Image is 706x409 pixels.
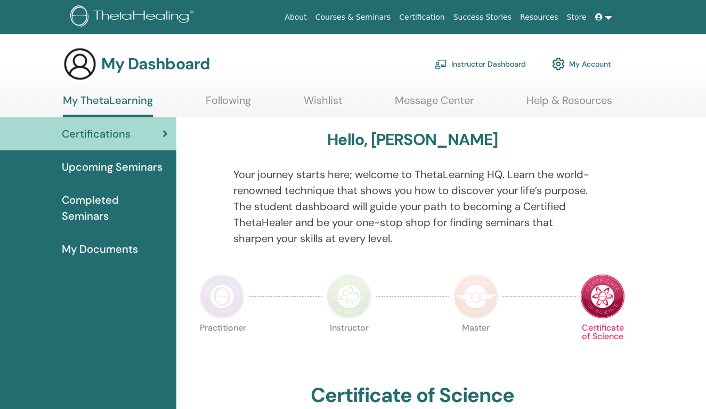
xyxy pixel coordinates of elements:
[327,274,371,319] img: Instructor
[62,126,131,142] span: Certifications
[62,192,168,224] span: Completed Seminars
[62,241,138,257] span: My Documents
[206,94,251,115] a: Following
[233,166,592,246] p: Your journey starts here; welcome to ThetaLearning HQ. Learn the world-renowned technique that sh...
[552,55,565,73] img: cog.svg
[62,159,163,175] span: Upcoming Seminars
[580,274,625,319] img: Certificate of Science
[327,130,498,149] h3: Hello, [PERSON_NAME]
[70,5,198,29] img: logo.png
[200,274,245,319] img: Practitioner
[200,324,245,368] p: Practitioner
[453,274,498,319] img: Master
[516,7,563,27] a: Resources
[434,59,447,69] img: chalkboard-teacher.svg
[63,47,97,81] img: generic-user-icon.jpg
[101,54,210,74] h3: My Dashboard
[526,94,612,115] a: Help & Resources
[580,324,625,368] p: Certificate of Science
[449,7,516,27] a: Success Stories
[327,324,371,368] p: Instructor
[395,7,449,27] a: Certification
[552,52,611,76] a: My Account
[304,94,343,115] a: Wishlist
[63,94,153,117] a: My ThetaLearning
[311,7,395,27] a: Courses & Seminars
[311,383,514,408] h2: Certificate of Science
[395,94,474,115] a: Message Center
[434,52,526,76] a: Instructor Dashboard
[280,7,311,27] a: About
[453,324,498,368] p: Master
[563,7,591,27] a: Store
